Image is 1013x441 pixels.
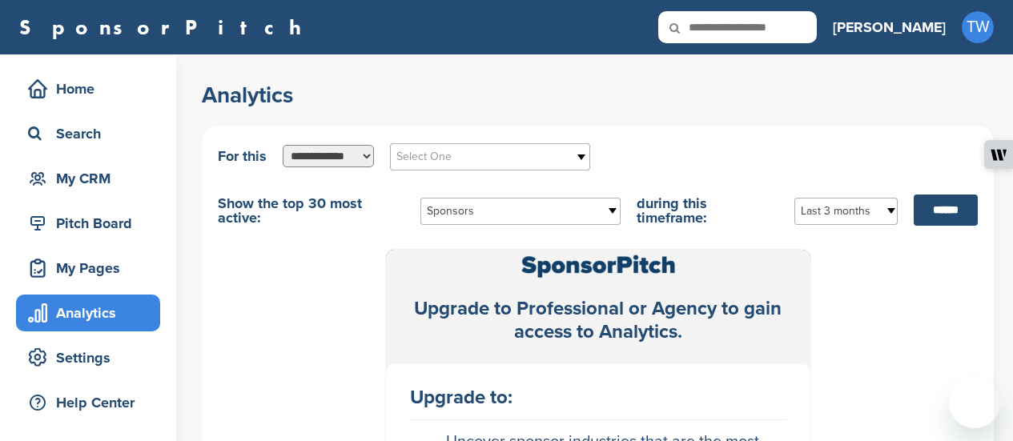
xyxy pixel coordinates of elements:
[16,205,160,242] a: Pitch Board
[949,377,1000,428] iframe: Button to launch messaging window
[218,196,404,225] span: Show the top 30 most active:
[833,16,946,38] h3: [PERSON_NAME]
[396,147,563,166] span: Select One
[24,343,160,372] div: Settings
[19,17,312,38] a: SponsorPitch
[16,384,160,421] a: Help Center
[16,295,160,331] a: Analytics
[24,119,160,148] div: Search
[637,196,778,225] span: during this timeframe:
[218,149,267,163] span: For this
[962,11,994,43] span: TW
[24,164,160,193] div: My CRM
[24,299,160,327] div: Analytics
[16,250,160,287] a: My Pages
[386,298,810,344] div: Upgrade to Professional or Agency to gain access to Analytics.
[427,202,593,221] span: Sponsors
[24,209,160,238] div: Pitch Board
[24,388,160,417] div: Help Center
[202,81,994,110] h2: Analytics
[24,74,160,103] div: Home
[24,254,160,283] div: My Pages
[16,70,160,107] a: Home
[16,115,160,152] a: Search
[801,202,870,221] span: Last 3 months
[410,388,786,407] div: Upgrade to:
[16,160,160,197] a: My CRM
[833,10,946,45] a: [PERSON_NAME]
[16,339,160,376] a: Settings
